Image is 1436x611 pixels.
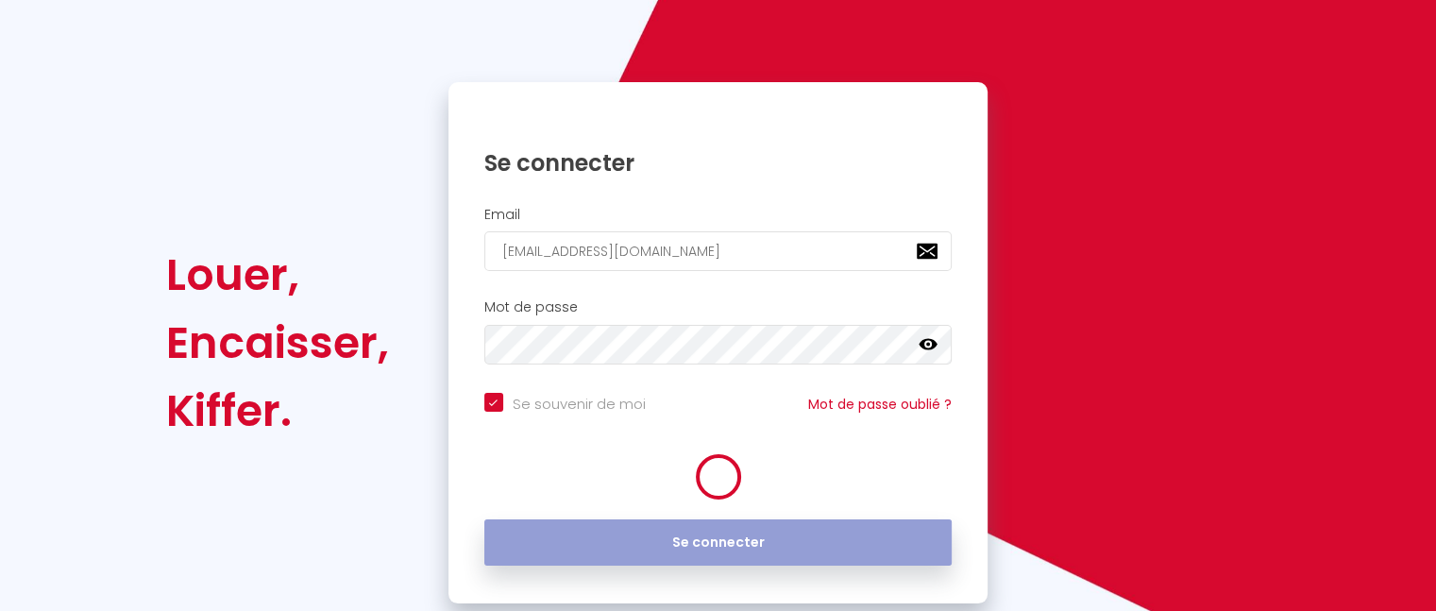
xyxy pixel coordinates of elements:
[484,299,953,315] h2: Mot de passe
[808,395,952,414] a: Mot de passe oublié ?
[166,241,389,309] div: Louer,
[484,207,953,223] h2: Email
[15,8,72,64] button: Ouvrir le widget de chat LiveChat
[484,519,953,567] button: Se connecter
[166,309,389,377] div: Encaisser,
[166,377,389,445] div: Kiffer.
[484,231,953,271] input: Ton Email
[484,148,953,178] h1: Se connecter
